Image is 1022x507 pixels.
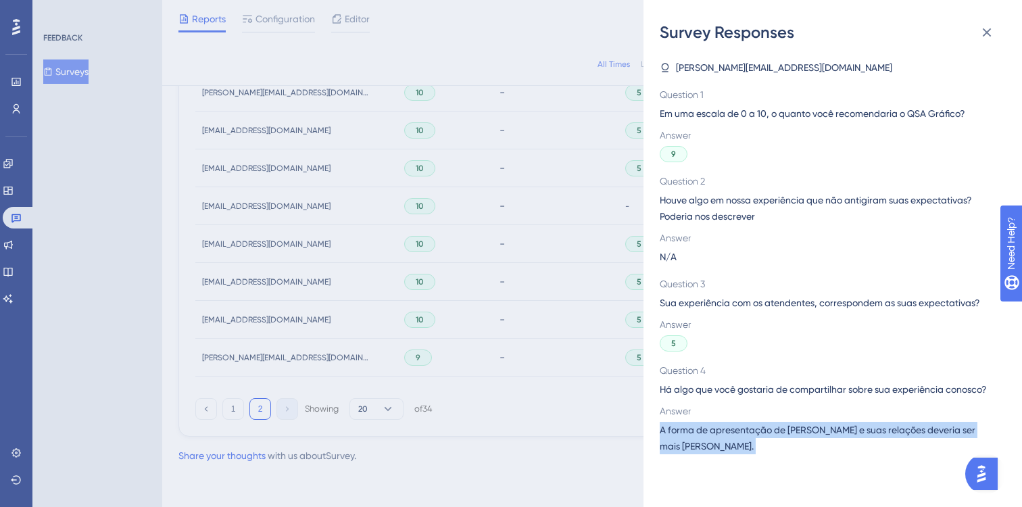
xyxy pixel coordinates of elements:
[660,87,995,103] span: Question 1
[660,127,995,143] span: Answer
[671,338,676,349] span: 5
[660,22,1006,43] div: Survey Responses
[676,59,892,76] span: [PERSON_NAME][EMAIL_ADDRESS][DOMAIN_NAME]
[32,3,84,20] span: Need Help?
[660,362,995,379] span: Question 4
[660,173,995,189] span: Question 2
[660,105,995,122] span: Em uma escala de 0 a 10, o quanto você recomendaria o QSA Gráfico?
[660,316,995,333] span: Answer
[660,403,995,419] span: Answer
[660,381,995,397] span: Há algo que você gostaria de compartilhar sobre sua experiência conosco?
[660,230,995,246] span: Answer
[660,295,995,311] span: Sua experiência com os atendentes, correspondem as suas expectativas?
[660,276,995,292] span: Question 3
[965,454,1006,494] iframe: UserGuiding AI Assistant Launcher
[660,422,995,454] span: A forma de apresentação de [PERSON_NAME] e suas relações deveria ser mais [PERSON_NAME].
[660,249,677,265] span: N/A
[660,192,995,224] span: Houve algo em nossa experiência que não antigiram suas expectativas? Poderia nos descrever
[671,149,676,160] span: 9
